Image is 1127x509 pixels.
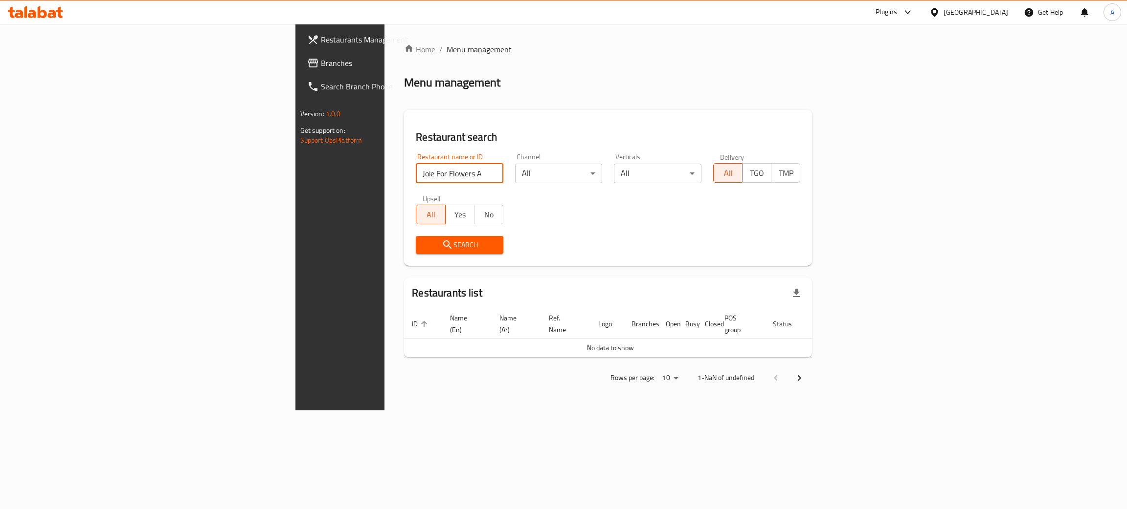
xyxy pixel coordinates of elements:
[788,366,811,390] button: Next page
[515,164,603,183] div: All
[416,205,445,224] button: All
[771,163,800,183] button: TMP
[416,164,503,183] input: Search for restaurant name or ID..
[775,166,796,180] span: TMP
[1110,7,1114,18] span: A
[412,318,430,330] span: ID
[718,166,739,180] span: All
[549,312,579,336] span: Ref. Name
[404,309,850,358] table: enhanced table
[450,312,480,336] span: Name (En)
[321,34,476,45] span: Restaurants Management
[698,372,754,384] p: 1-NaN of undefined
[724,312,753,336] span: POS group
[742,163,771,183] button: TGO
[624,309,658,339] th: Branches
[785,281,808,305] div: Export file
[404,43,812,55] nav: breadcrumb
[450,208,471,222] span: Yes
[423,195,441,202] label: Upsell
[944,7,1008,18] div: [GEOGRAPHIC_DATA]
[658,309,677,339] th: Open
[713,163,743,183] button: All
[499,312,529,336] span: Name (Ar)
[321,81,476,92] span: Search Branch Phone
[773,318,805,330] span: Status
[299,51,484,75] a: Branches
[697,309,717,339] th: Closed
[445,205,474,224] button: Yes
[474,205,503,224] button: No
[299,75,484,98] a: Search Branch Phone
[416,130,800,145] h2: Restaurant search
[300,134,362,147] a: Support.OpsPlatform
[420,208,441,222] span: All
[300,124,345,137] span: Get support on:
[424,239,496,251] span: Search
[876,6,897,18] div: Plugins
[677,309,697,339] th: Busy
[416,236,503,254] button: Search
[746,166,767,180] span: TGO
[720,153,744,160] label: Delivery
[412,286,482,300] h2: Restaurants list
[658,371,682,385] div: Rows per page:
[300,107,324,120] span: Version:
[326,107,341,120] span: 1.0.0
[610,372,654,384] p: Rows per page:
[587,341,634,354] span: No data to show
[299,28,484,51] a: Restaurants Management
[321,57,476,69] span: Branches
[478,208,499,222] span: No
[614,164,701,183] div: All
[590,309,624,339] th: Logo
